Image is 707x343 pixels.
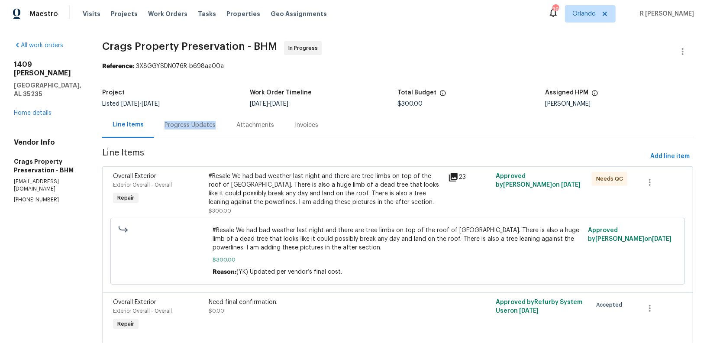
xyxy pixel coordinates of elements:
[209,298,443,307] div: Need final confirmation.
[14,196,81,204] p: [PHONE_NUMBER]
[142,101,160,107] span: [DATE]
[213,226,583,252] span: #Resale We had bad weather last night and there are tree limbs on top of the roof of [GEOGRAPHIC_...
[596,175,626,183] span: Needs QC
[102,101,160,107] span: Listed
[650,151,690,162] span: Add line item
[271,10,327,18] span: Geo Assignments
[113,173,156,179] span: Overall Exterior
[102,62,693,71] div: 3X8GGYSDN076R-b698aa00a
[652,236,671,242] span: [DATE]
[14,42,63,49] a: All work orders
[250,90,312,96] h5: Work Order Timeline
[562,182,581,188] span: [DATE]
[113,120,144,129] div: Line Items
[148,10,187,18] span: Work Orders
[14,138,81,147] h4: Vendor Info
[121,101,139,107] span: [DATE]
[209,208,231,214] span: $300.00
[14,60,81,78] h2: 1409 [PERSON_NAME]
[236,269,342,275] span: (YK) Updated per vendor’s final cost.
[102,63,134,69] b: Reference:
[496,173,581,188] span: Approved by [PERSON_NAME] on
[114,320,138,328] span: Repair
[250,101,288,107] span: -
[226,10,260,18] span: Properties
[29,10,58,18] span: Maestro
[552,5,558,14] div: 38
[588,227,671,242] span: Approved by [PERSON_NAME] on
[113,308,172,314] span: Exterior Overall - Overall
[213,269,236,275] span: Reason:
[113,299,156,305] span: Overall Exterior
[102,90,125,96] h5: Project
[647,149,693,165] button: Add line item
[398,101,423,107] span: $300.00
[439,90,446,101] span: The total cost of line items that have been proposed by Opendoor. This sum includes line items th...
[236,121,274,129] div: Attachments
[520,308,539,314] span: [DATE]
[165,121,216,129] div: Progress Updates
[546,101,693,107] div: [PERSON_NAME]
[596,301,626,309] span: Accepted
[288,44,321,52] span: In Progress
[114,194,138,202] span: Repair
[113,182,172,188] span: Exterior Overall - Overall
[250,101,268,107] span: [DATE]
[572,10,596,18] span: Orlando
[111,10,138,18] span: Projects
[198,11,216,17] span: Tasks
[213,256,583,264] span: $300.00
[209,172,443,207] div: #Resale We had bad weather last night and there are tree limbs on top of the roof of [GEOGRAPHIC_...
[83,10,100,18] span: Visits
[14,157,81,175] h5: Crags Property Preservation - BHM
[121,101,160,107] span: -
[102,149,647,165] span: Line Items
[591,90,598,101] span: The hpm assigned to this work order.
[448,172,491,182] div: 23
[295,121,318,129] div: Invoices
[636,10,694,18] span: R [PERSON_NAME]
[209,308,224,314] span: $0.00
[14,81,81,98] h5: [GEOGRAPHIC_DATA], AL 35235
[14,110,52,116] a: Home details
[496,299,583,314] span: Approved by Refurby System User on
[398,90,437,96] h5: Total Budget
[270,101,288,107] span: [DATE]
[14,178,81,193] p: [EMAIL_ADDRESS][DOMAIN_NAME]
[546,90,589,96] h5: Assigned HPM
[102,41,277,52] span: Crags Property Preservation - BHM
